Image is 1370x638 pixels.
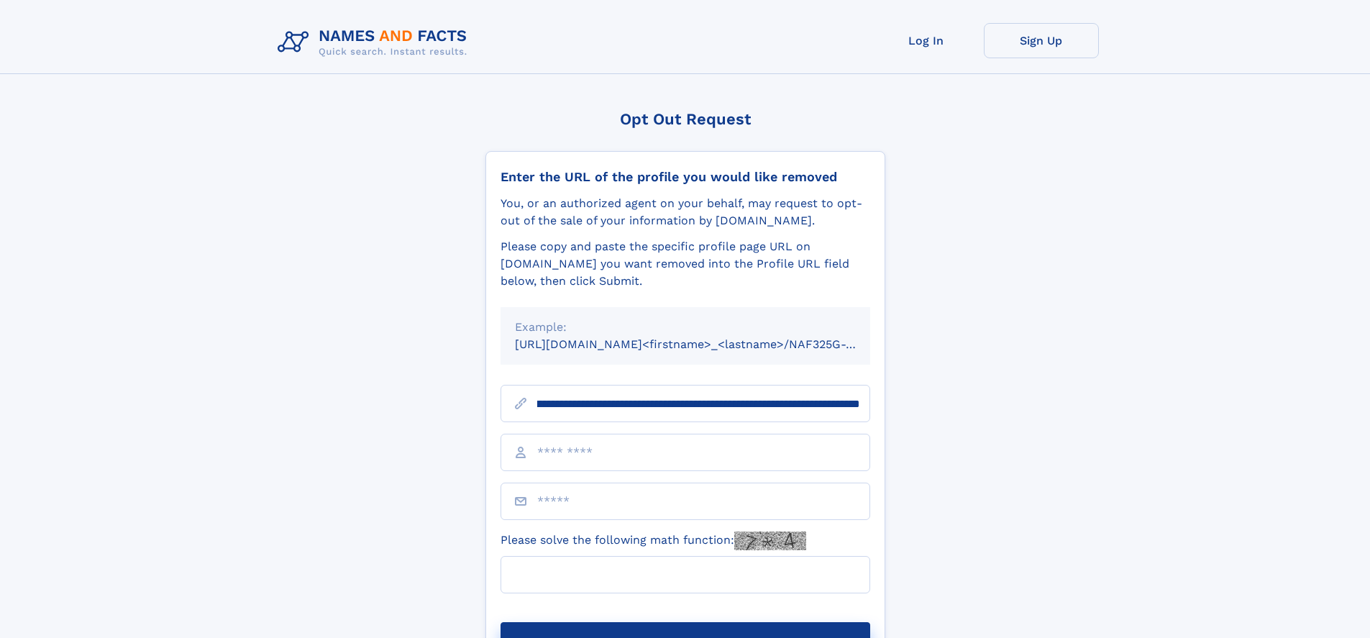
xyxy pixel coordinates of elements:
[501,195,870,229] div: You, or an authorized agent on your behalf, may request to opt-out of the sale of your informatio...
[501,532,806,550] label: Please solve the following math function:
[515,319,856,336] div: Example:
[485,110,885,128] div: Opt Out Request
[501,169,870,185] div: Enter the URL of the profile you would like removed
[515,337,898,351] small: [URL][DOMAIN_NAME]<firstname>_<lastname>/NAF325G-xxxxxxxx
[272,23,479,62] img: Logo Names and Facts
[984,23,1099,58] a: Sign Up
[869,23,984,58] a: Log In
[501,238,870,290] div: Please copy and paste the specific profile page URL on [DOMAIN_NAME] you want removed into the Pr...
